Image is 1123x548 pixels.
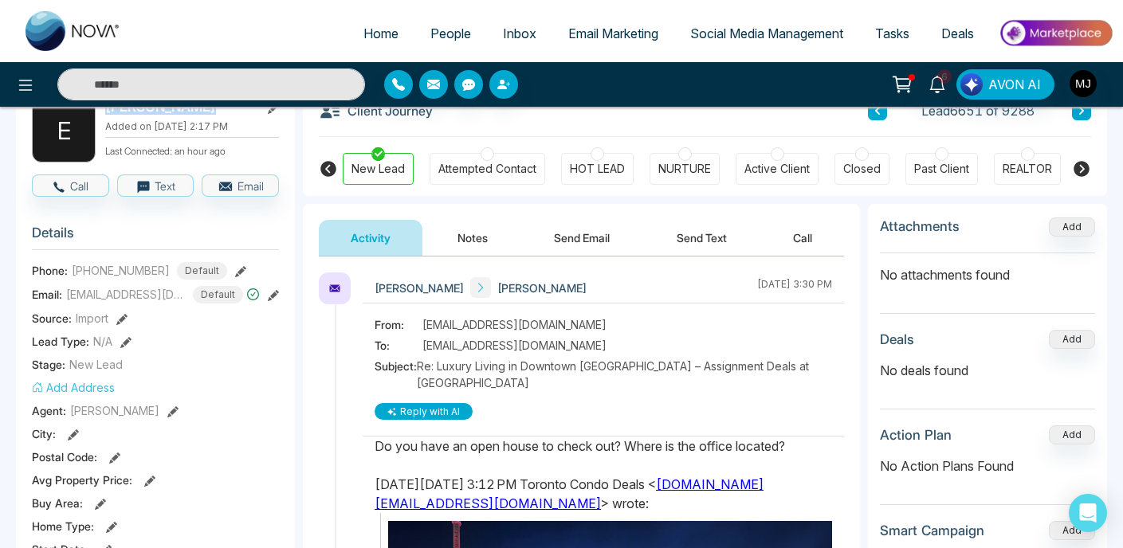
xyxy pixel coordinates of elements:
h3: Smart Campaign [880,523,984,538]
button: AVON AI [956,69,1054,100]
span: Avg Property Price : [32,472,132,488]
span: 6 [937,69,952,84]
span: Default [193,286,243,303]
p: Added on [DATE] 2:17 PM [105,119,279,134]
span: [EMAIL_ADDRESS][DOMAIN_NAME] [66,286,186,303]
img: Nova CRM Logo [26,11,121,51]
button: Activity [319,220,422,256]
span: Re: Luxury Living in Downtown [GEOGRAPHIC_DATA] – Assignment Deals at [GEOGRAPHIC_DATA] [417,358,832,391]
h3: Client Journey [319,99,433,123]
span: Deals [941,25,974,41]
div: E [32,99,96,162]
span: Stage: [32,356,65,373]
h3: Action Plan [880,427,952,443]
span: City : [32,425,56,442]
span: Social Media Management [690,25,843,41]
h2: [PERSON_NAME] [105,99,253,115]
a: 6 [918,69,956,97]
div: Open Intercom Messenger [1069,494,1107,532]
span: [PERSON_NAME] [497,280,587,296]
div: REALTOR [1003,161,1052,177]
span: Postal Code : [32,448,97,465]
button: Add Address [32,379,115,396]
div: Closed [843,161,881,177]
span: Lead 6651 of 9288 [921,101,1035,120]
span: Inbox [503,25,536,41]
h3: Details [32,225,279,249]
button: Add [1049,217,1095,237]
img: Market-place.gif [998,15,1113,51]
a: Inbox [487,18,552,49]
span: [PHONE_NUMBER] [72,262,170,279]
span: Import [76,310,108,327]
button: Send Email [522,220,642,256]
button: Call [761,220,844,256]
button: Email [202,174,279,197]
span: Lead Type: [32,333,89,350]
h3: Deals [880,331,914,347]
span: Email: [32,286,62,303]
div: NURTURE [658,161,711,177]
img: Lead Flow [960,73,983,96]
span: Agent: [32,402,66,419]
span: From: [375,316,422,333]
span: People [430,25,471,41]
span: AVON AI [988,75,1041,94]
button: Send Text [645,220,759,256]
button: Reply with AI [375,403,473,420]
div: New Lead [351,161,405,177]
span: Home Type : [32,518,94,534]
a: Tasks [859,18,925,49]
button: Add [1049,521,1095,540]
button: Add [1049,425,1095,444]
span: [PERSON_NAME] [375,280,464,296]
button: Text [117,174,194,197]
span: [EMAIL_ADDRESS][DOMAIN_NAME] [422,316,607,333]
span: N/A [93,333,112,350]
img: User Avatar [1070,70,1097,97]
span: [EMAIL_ADDRESS][DOMAIN_NAME] [422,337,607,354]
span: [PERSON_NAME] [70,402,159,419]
span: Buy Area : [32,495,83,511]
span: Add [1049,219,1095,233]
button: Call [32,174,109,197]
a: Social Media Management [674,18,859,49]
p: Last Connected: an hour ago [105,141,279,159]
a: Deals [925,18,990,49]
p: No deals found [880,361,1095,380]
span: To: [375,337,422,354]
div: Past Client [914,161,969,177]
div: Attempted Contact [438,161,536,177]
span: New Lead [69,356,123,373]
button: Add [1049,330,1095,349]
span: Subject: [375,358,417,391]
span: Default [177,262,227,280]
span: Source: [32,310,72,327]
div: Active Client [744,161,810,177]
div: [DATE] 3:30 PM [757,277,832,298]
a: People [414,18,487,49]
p: No Action Plans Found [880,456,1095,476]
h3: Attachments [880,218,960,234]
span: Tasks [875,25,909,41]
p: No attachments found [880,253,1095,284]
span: Email Marketing [568,25,658,41]
a: Email Marketing [552,18,674,49]
div: HOT LEAD [570,161,625,177]
button: Notes [426,220,520,256]
span: Phone: [32,262,68,279]
span: Home [363,25,399,41]
a: Home [348,18,414,49]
